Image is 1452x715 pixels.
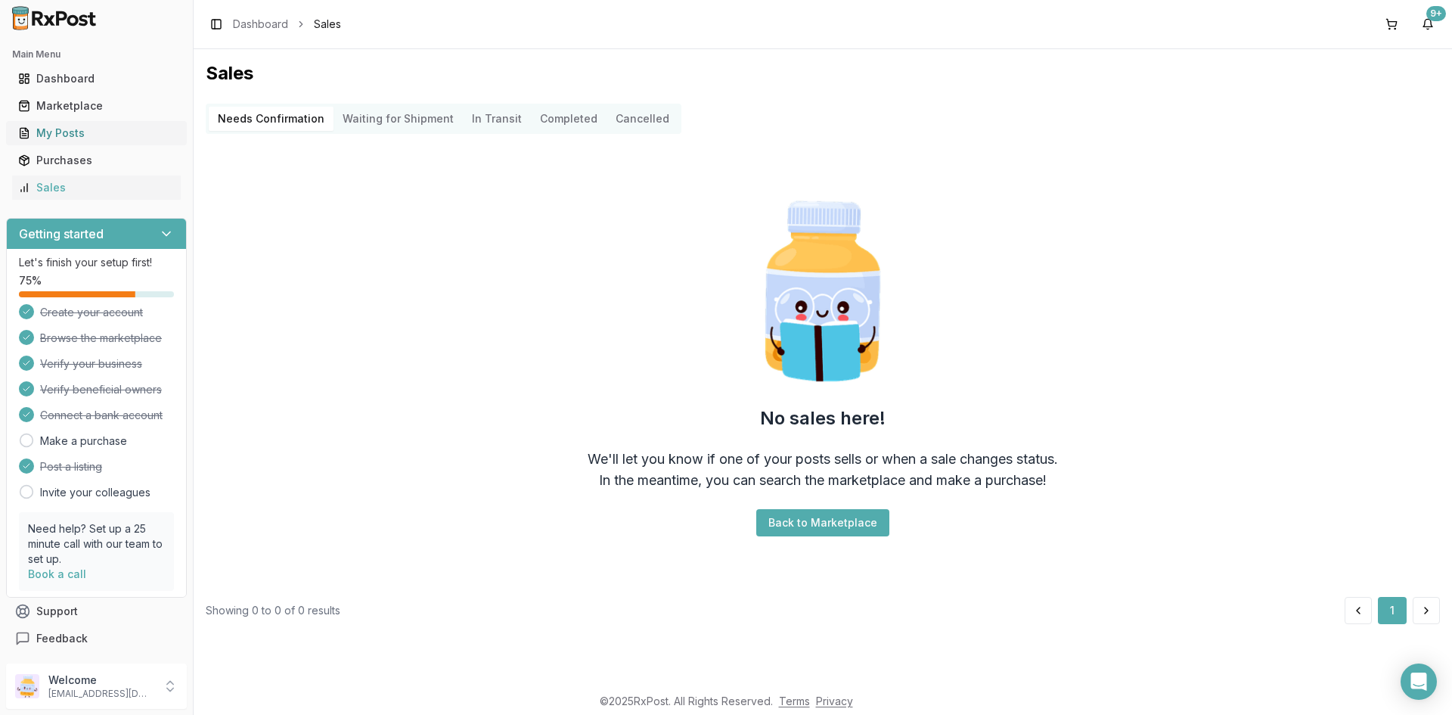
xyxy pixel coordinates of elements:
button: In Transit [463,107,531,131]
div: Marketplace [18,98,175,113]
h2: Main Menu [12,48,181,61]
div: We'll let you know if one of your posts sells or when a sale changes status. [588,449,1058,470]
div: In the meantime, you can search the marketplace and make a purchase! [599,470,1047,491]
div: Purchases [18,153,175,168]
a: Privacy [816,695,853,707]
img: Smart Pill Bottle [726,194,920,388]
button: Back to Marketplace [756,509,889,536]
a: Sales [12,174,181,201]
a: Terms [779,695,810,707]
a: Invite your colleagues [40,485,150,500]
button: Support [6,598,187,625]
button: Feedback [6,625,187,652]
button: My Posts [6,121,187,145]
button: Dashboard [6,67,187,91]
div: Showing 0 to 0 of 0 results [206,603,340,618]
span: Feedback [36,631,88,646]
button: Needs Confirmation [209,107,334,131]
button: Cancelled [607,107,678,131]
div: Dashboard [18,71,175,86]
div: 9+ [1426,6,1446,21]
button: Marketplace [6,94,187,118]
span: Create your account [40,305,143,320]
span: Browse the marketplace [40,331,162,346]
img: RxPost Logo [6,6,103,30]
button: Sales [6,176,187,200]
p: [EMAIL_ADDRESS][DOMAIN_NAME] [48,688,154,700]
nav: breadcrumb [233,17,341,32]
button: Waiting for Shipment [334,107,463,131]
a: Make a purchase [40,434,127,449]
button: Completed [531,107,607,131]
h1: Sales [206,61,1440,85]
span: Sales [314,17,341,32]
span: Post a listing [40,459,102,474]
a: Purchases [12,147,181,174]
a: Dashboard [12,65,181,92]
button: 9+ [1416,12,1440,36]
p: Welcome [48,673,154,688]
a: My Posts [12,120,181,147]
a: Dashboard [233,17,288,32]
p: Let's finish your setup first! [19,255,174,270]
p: Need help? Set up a 25 minute call with our team to set up. [28,521,165,567]
a: Book a call [28,567,86,580]
h3: Getting started [19,225,104,243]
button: Purchases [6,148,187,173]
div: My Posts [18,126,175,141]
div: Open Intercom Messenger [1401,664,1437,700]
a: Marketplace [12,92,181,120]
button: 1 [1378,597,1407,624]
span: Verify your business [40,356,142,371]
div: Sales [18,180,175,195]
h2: No sales here! [760,406,886,431]
img: User avatar [15,674,39,698]
span: Verify beneficial owners [40,382,162,397]
span: Connect a bank account [40,408,163,423]
span: 75 % [19,273,42,288]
